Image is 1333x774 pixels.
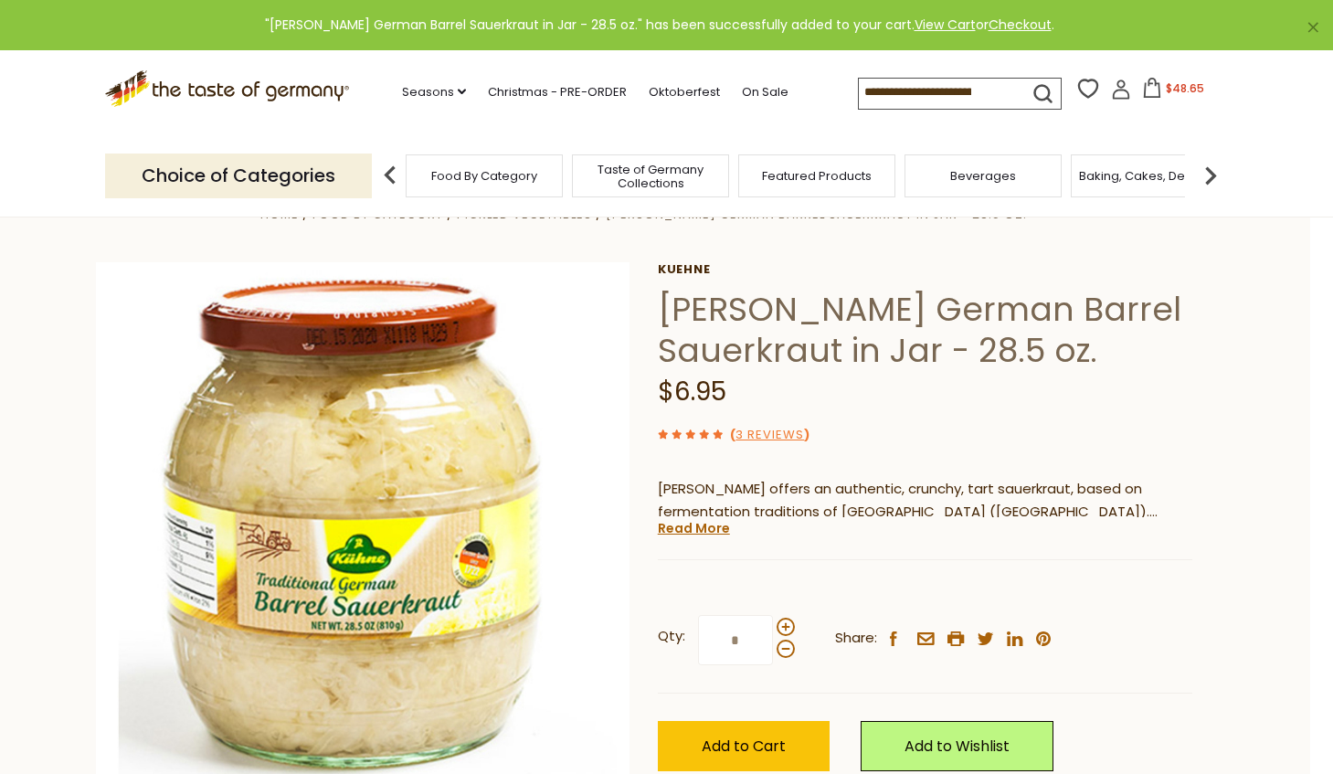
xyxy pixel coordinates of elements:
a: Seasons [402,82,466,102]
a: Food By Category [431,169,537,183]
a: Featured Products [762,169,872,183]
a: View Cart [915,16,976,34]
a: Kuehne [658,262,1192,277]
a: Add to Wishlist [861,721,1053,771]
a: Taste of Germany Collections [577,163,724,190]
button: Add to Cart [658,721,830,771]
a: Christmas - PRE-ORDER [488,82,627,102]
a: Checkout [989,16,1052,34]
input: Qty: [698,615,773,665]
a: 3 Reviews [735,426,804,445]
a: Baking, Cakes, Desserts [1079,169,1221,183]
a: Oktoberfest [649,82,720,102]
a: Beverages [950,169,1016,183]
img: previous arrow [372,157,408,194]
h1: [PERSON_NAME] German Barrel Sauerkraut in Jar - 28.5 oz. [658,289,1192,371]
p: Choice of Categories [105,154,372,198]
img: next arrow [1192,157,1229,194]
a: On Sale [742,82,788,102]
span: ( ) [730,426,809,443]
strong: Qty: [658,625,685,648]
button: $48.65 [1135,78,1212,105]
span: $48.65 [1166,80,1204,96]
a: Read More [658,519,730,537]
a: × [1307,22,1318,33]
span: $6.95 [658,374,726,409]
p: [PERSON_NAME] offers an authentic, crunchy, tart sauerkraut, based on fermentation traditions of ... [658,478,1192,524]
div: "[PERSON_NAME] German Barrel Sauerkraut in Jar - 28.5 oz." has been successfully added to your ca... [15,15,1304,36]
span: Share: [835,627,877,650]
span: Add to Cart [702,736,786,757]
